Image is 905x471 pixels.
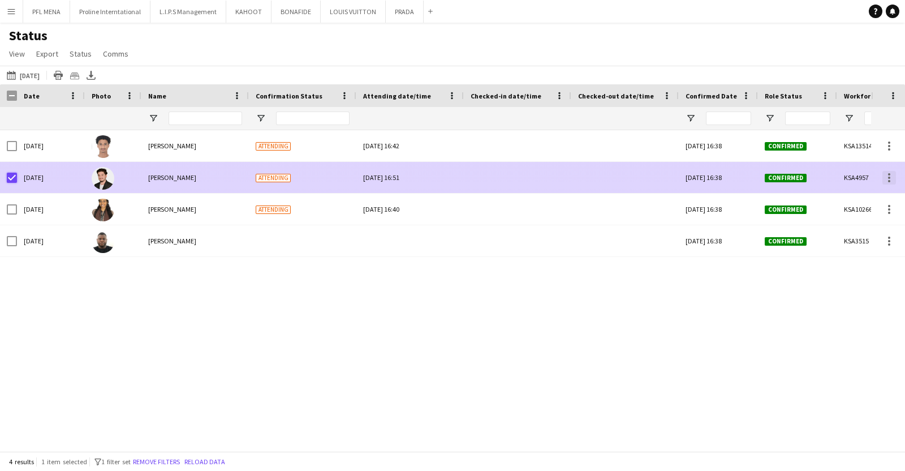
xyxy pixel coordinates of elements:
[169,112,242,125] input: Name Filter Input
[765,205,807,214] span: Confirmed
[765,174,807,182] span: Confirmed
[17,130,85,161] div: [DATE]
[785,112,830,125] input: Role Status Filter Input
[256,92,322,100] span: Confirmation Status
[92,92,111,100] span: Photo
[9,49,25,59] span: View
[679,162,758,193] div: [DATE] 16:38
[686,113,696,123] button: Open Filter Menu
[256,113,266,123] button: Open Filter Menu
[17,162,85,193] div: [DATE]
[363,194,457,225] div: [DATE] 16:40
[321,1,386,23] button: LOUIS VUITTON
[24,92,40,100] span: Date
[148,92,166,100] span: Name
[5,68,42,82] button: [DATE]
[765,237,807,246] span: Confirmed
[148,205,196,213] span: [PERSON_NAME]
[686,92,737,100] span: Confirmed Date
[148,113,158,123] button: Open Filter Menu
[679,225,758,256] div: [DATE] 16:38
[17,225,85,256] div: [DATE]
[256,174,291,182] span: Attending
[65,46,96,61] a: Status
[386,1,424,23] button: PRADA
[148,237,196,245] span: [PERSON_NAME]
[148,173,196,182] span: [PERSON_NAME]
[5,46,29,61] a: View
[101,457,131,466] span: 1 filter set
[70,49,92,59] span: Status
[150,1,226,23] button: L.I.P.S Management
[92,135,114,158] img: Saeed Abdulghani
[363,162,457,193] div: [DATE] 16:51
[256,205,291,214] span: Attending
[70,1,150,23] button: Proline Interntational
[92,230,114,253] img: Ahmed Ramzi
[363,130,457,161] div: [DATE] 16:42
[32,46,63,61] a: Export
[256,142,291,151] span: Attending
[148,142,196,150] span: [PERSON_NAME]
[363,92,431,100] span: Attending date/time
[98,46,133,61] a: Comms
[471,92,541,100] span: Checked-in date/time
[765,92,802,100] span: Role Status
[765,113,775,123] button: Open Filter Menu
[41,457,87,466] span: 1 item selected
[103,49,128,59] span: Comms
[92,199,114,221] img: Leena AL-Gifari
[92,167,114,190] img: Jawhar Omar
[679,194,758,225] div: [DATE] 16:38
[68,68,81,82] app-action-btn: Crew files as ZIP
[131,456,182,468] button: Remove filters
[578,92,654,100] span: Checked-out date/time
[844,92,886,100] span: Workforce ID
[844,113,854,123] button: Open Filter Menu
[51,68,65,82] app-action-btn: Print
[679,130,758,161] div: [DATE] 16:38
[84,68,98,82] app-action-btn: Export XLSX
[36,49,58,59] span: Export
[182,456,227,468] button: Reload data
[276,112,350,125] input: Confirmation Status Filter Input
[706,112,751,125] input: Confirmed Date Filter Input
[271,1,321,23] button: BONAFIDE
[23,1,70,23] button: PFL MENA
[226,1,271,23] button: KAHOOT
[765,142,807,151] span: Confirmed
[17,194,85,225] div: [DATE]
